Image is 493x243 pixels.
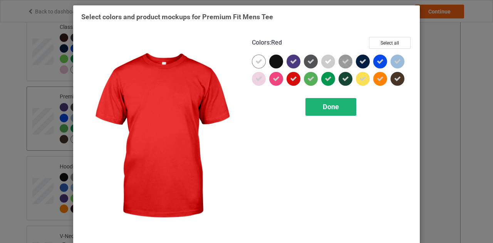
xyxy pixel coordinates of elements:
[271,39,282,46] span: Red
[81,37,241,236] img: regular.jpg
[252,39,270,46] span: Colors
[369,37,411,49] button: Select all
[339,55,352,68] img: heather_texture.png
[252,39,282,47] h4: :
[323,103,339,111] span: Done
[81,13,273,21] span: Select colors and product mockups for Premium Fit Mens Tee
